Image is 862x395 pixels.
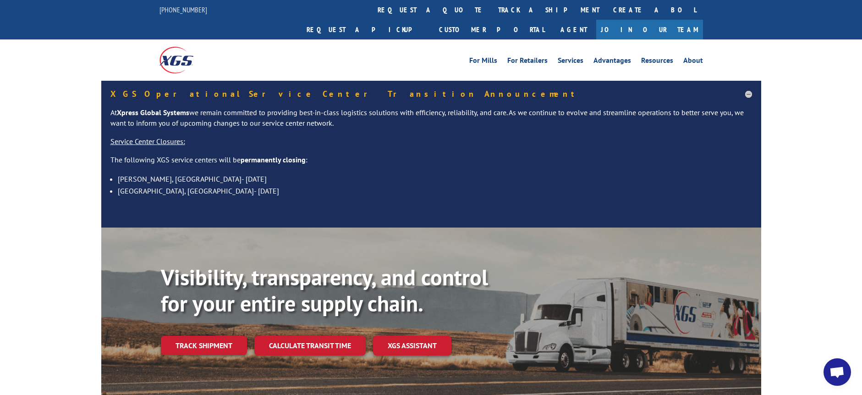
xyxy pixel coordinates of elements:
a: For Mills [469,57,497,67]
a: Resources [641,57,673,67]
a: Join Our Team [596,20,703,39]
a: About [683,57,703,67]
p: At we remain committed to providing best-in-class logistics solutions with efficiency, reliabilit... [110,107,752,137]
a: Track shipment [161,336,247,355]
strong: permanently closing [241,155,306,164]
a: Advantages [593,57,631,67]
strong: Xpress Global Systems [117,108,189,117]
a: [PHONE_NUMBER] [159,5,207,14]
li: [GEOGRAPHIC_DATA], [GEOGRAPHIC_DATA]- [DATE] [118,185,752,197]
li: [PERSON_NAME], [GEOGRAPHIC_DATA]- [DATE] [118,173,752,185]
a: Open chat [824,358,851,386]
p: The following XGS service centers will be : [110,155,752,173]
a: For Retailers [507,57,548,67]
a: Request a pickup [300,20,432,39]
b: Visibility, transparency, and control for your entire supply chain. [161,263,488,318]
a: Services [558,57,583,67]
a: Agent [551,20,596,39]
a: XGS ASSISTANT [373,336,451,356]
a: Customer Portal [432,20,551,39]
a: Calculate transit time [254,336,366,356]
u: Service Center Closures: [110,137,185,146]
h5: XGS Operational Service Center Transition Announcement [110,90,752,98]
